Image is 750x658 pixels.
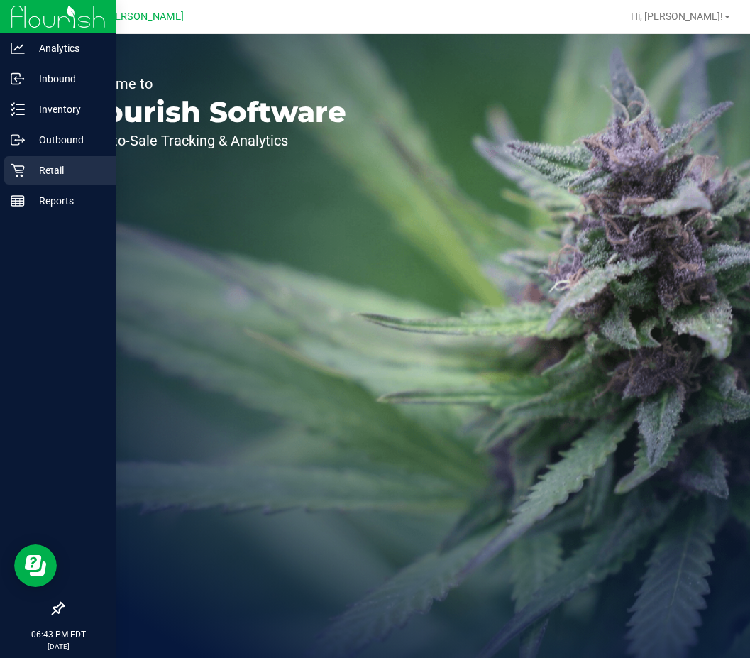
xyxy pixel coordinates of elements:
p: Outbound [25,131,110,148]
inline-svg: Outbound [11,133,25,147]
inline-svg: Inventory [11,102,25,116]
p: Reports [25,192,110,209]
span: [PERSON_NAME] [106,11,184,23]
inline-svg: Inbound [11,72,25,86]
inline-svg: Reports [11,194,25,208]
p: Inventory [25,101,110,118]
p: Retail [25,162,110,179]
p: Analytics [25,40,110,57]
p: [DATE] [6,641,110,652]
p: Welcome to [77,77,346,91]
p: 06:43 PM EDT [6,628,110,641]
inline-svg: Retail [11,163,25,177]
span: Hi, [PERSON_NAME]! [631,11,723,22]
p: Flourish Software [77,98,346,126]
inline-svg: Analytics [11,41,25,55]
p: Seed-to-Sale Tracking & Analytics [77,133,346,148]
iframe: Resource center [14,544,57,587]
p: Inbound [25,70,110,87]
